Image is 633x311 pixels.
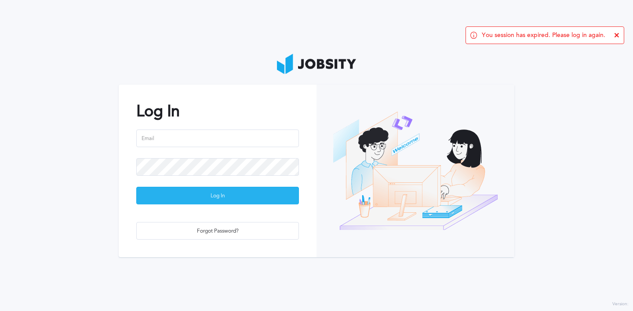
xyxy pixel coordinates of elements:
[136,187,299,204] button: Log In
[137,187,298,205] div: Log In
[612,302,629,307] label: Version:
[136,222,299,240] button: Forgot Password?
[482,32,605,39] span: You session has expired. Please log in again.
[137,222,298,240] div: Forgot Password?
[136,102,299,120] h2: Log In
[136,130,299,147] input: Email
